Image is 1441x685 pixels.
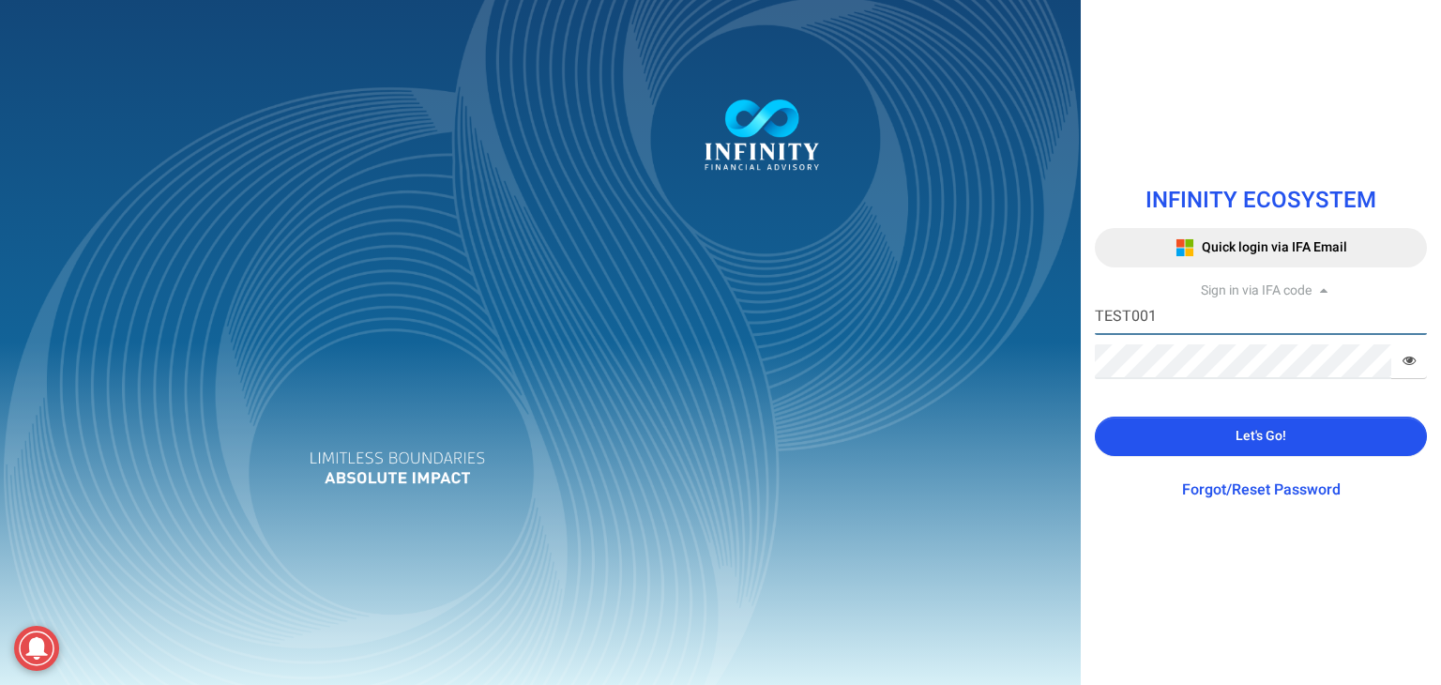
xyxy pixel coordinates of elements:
span: Quick login via IFA Email [1202,237,1347,257]
h1: INFINITY ECOSYSTEM [1095,189,1427,213]
input: IFA Code [1095,300,1427,335]
div: Sign in via IFA code [1095,282,1427,300]
span: Sign in via IFA code [1201,281,1312,300]
button: Let's Go! [1095,417,1427,456]
button: Quick login via IFA Email [1095,228,1427,267]
a: Forgot/Reset Password [1182,479,1341,501]
span: Let's Go! [1236,426,1286,446]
